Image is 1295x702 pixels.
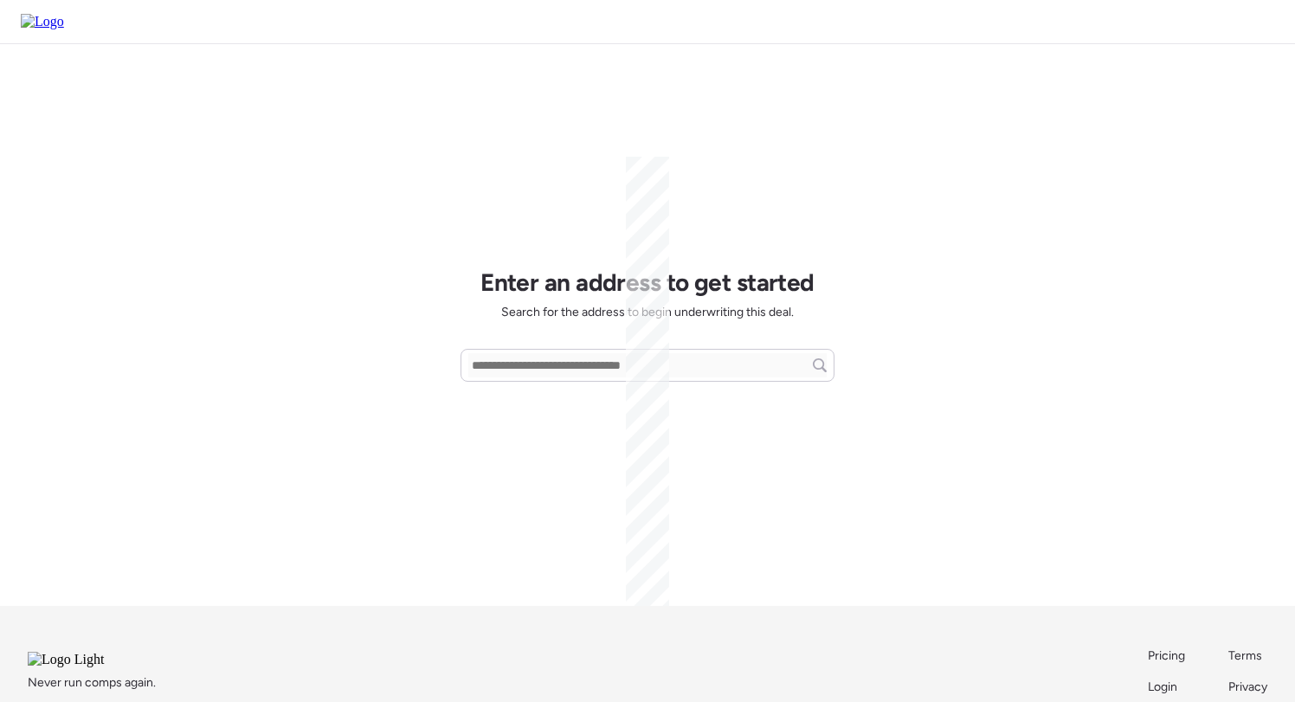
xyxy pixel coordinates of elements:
span: Terms [1228,648,1262,663]
a: Privacy [1228,679,1267,696]
span: Pricing [1148,648,1185,663]
span: Never run comps again. [28,674,156,692]
img: Logo [21,14,64,29]
span: Login [1148,679,1177,694]
a: Login [1148,679,1187,696]
h1: Enter an address to get started [480,267,815,297]
img: Logo Light [28,652,151,667]
span: Privacy [1228,679,1267,694]
span: Search for the address to begin underwriting this deal. [501,304,794,321]
a: Terms [1228,647,1267,665]
a: Pricing [1148,647,1187,665]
